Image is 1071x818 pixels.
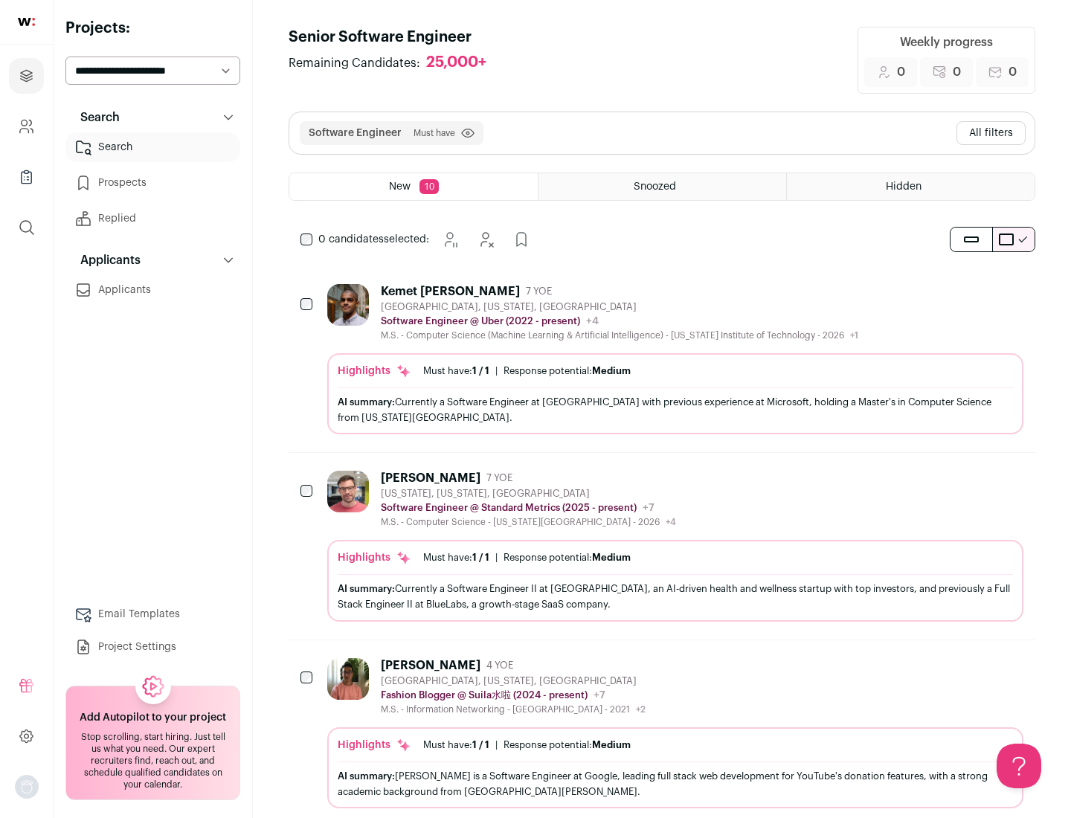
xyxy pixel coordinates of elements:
a: [PERSON_NAME] 4 YOE [GEOGRAPHIC_DATA], [US_STATE], [GEOGRAPHIC_DATA] Fashion Blogger @ Suila水啦 (2... [327,658,1023,808]
span: Medium [592,553,631,562]
div: Must have: [423,552,489,564]
a: Hidden [787,173,1035,200]
p: Software Engineer @ Standard Metrics (2025 - present) [381,502,637,514]
button: Open dropdown [15,775,39,799]
button: All filters [956,121,1026,145]
div: M.S. - Computer Science - [US_STATE][GEOGRAPHIC_DATA] - 2026 [381,516,676,528]
button: Search [65,103,240,132]
span: +7 [643,503,654,513]
div: Kemet [PERSON_NAME] [381,284,520,299]
h2: Add Autopilot to your project [80,710,226,725]
div: Response potential: [504,739,631,751]
img: nopic.png [15,775,39,799]
div: Highlights [338,364,411,379]
span: 1 / 1 [472,366,489,376]
span: +4 [666,518,676,526]
span: 0 [953,63,961,81]
div: Currently a Software Engineer II at [GEOGRAPHIC_DATA], an AI-driven health and wellness startup w... [338,581,1013,612]
span: 1 / 1 [472,553,489,562]
a: Replied [65,204,240,234]
div: Must have: [423,739,489,751]
span: +2 [636,705,646,714]
span: 0 [1009,63,1017,81]
div: Highlights [338,550,411,565]
div: [US_STATE], [US_STATE], [GEOGRAPHIC_DATA] [381,488,676,500]
ul: | [423,552,631,564]
span: Medium [592,740,631,750]
button: Snooze [435,225,465,254]
a: Project Settings [65,632,240,662]
div: Currently a Software Engineer at [GEOGRAPHIC_DATA] with previous experience at Microsoft, holding... [338,394,1013,425]
a: Search [65,132,240,162]
span: +1 [850,331,858,340]
img: ebffc8b94a612106133ad1a79c5dcc917f1f343d62299c503ebb759c428adb03.jpg [327,658,369,700]
p: Software Engineer @ Uber (2022 - present) [381,315,580,327]
span: Hidden [886,181,922,192]
div: Weekly progress [900,33,993,51]
div: [PERSON_NAME] is a Software Engineer at Google, leading full stack web development for YouTube's ... [338,768,1013,799]
span: 7 YOE [526,286,552,297]
button: Software Engineer [309,126,402,141]
button: Hide [471,225,501,254]
ul: | [423,739,631,751]
ul: | [423,365,631,377]
span: 1 / 1 [472,740,489,750]
h1: Senior Software Engineer [289,27,501,48]
button: Applicants [65,245,240,275]
iframe: Help Scout Beacon - Open [997,744,1041,788]
div: [PERSON_NAME] [381,658,480,673]
div: Must have: [423,365,489,377]
span: Remaining Candidates: [289,54,420,72]
span: Snoozed [634,181,676,192]
a: Company Lists [9,159,44,195]
span: 10 [419,179,439,194]
span: 0 candidates [318,234,384,245]
a: Company and ATS Settings [9,109,44,144]
span: AI summary: [338,584,395,593]
div: Stop scrolling, start hiring. Just tell us what you need. Our expert recruiters find, reach out, ... [75,731,231,790]
span: New [389,181,411,192]
a: Prospects [65,168,240,198]
div: Highlights [338,738,411,753]
p: Applicants [71,251,141,269]
div: Response potential: [504,552,631,564]
a: Add Autopilot to your project Stop scrolling, start hiring. Just tell us what you need. Our exper... [65,686,240,800]
div: Response potential: [504,365,631,377]
button: Add to Prospects [506,225,536,254]
a: Projects [9,58,44,94]
img: 927442a7649886f10e33b6150e11c56b26abb7af887a5a1dd4d66526963a6550.jpg [327,284,369,326]
span: AI summary: [338,397,395,407]
a: Applicants [65,275,240,305]
a: Email Templates [65,599,240,629]
p: Fashion Blogger @ Suila水啦 (2024 - present) [381,689,588,701]
a: Snoozed [538,173,786,200]
span: +4 [586,316,599,326]
span: 0 [897,63,905,81]
span: AI summary: [338,771,395,781]
span: +7 [594,690,605,701]
span: Must have [414,127,455,139]
a: [PERSON_NAME] 7 YOE [US_STATE], [US_STATE], [GEOGRAPHIC_DATA] Software Engineer @ Standard Metric... [327,471,1023,621]
div: [GEOGRAPHIC_DATA], [US_STATE], [GEOGRAPHIC_DATA] [381,301,858,313]
span: Medium [592,366,631,376]
div: [GEOGRAPHIC_DATA], [US_STATE], [GEOGRAPHIC_DATA] [381,675,646,687]
img: wellfound-shorthand-0d5821cbd27db2630d0214b213865d53afaa358527fdda9d0ea32b1df1b89c2c.svg [18,18,35,26]
div: [PERSON_NAME] [381,471,480,486]
p: Search [71,109,120,126]
img: 92c6d1596c26b24a11d48d3f64f639effaf6bd365bf059bea4cfc008ddd4fb99.jpg [327,471,369,512]
span: 7 YOE [486,472,512,484]
div: M.S. - Information Networking - [GEOGRAPHIC_DATA] - 2021 [381,703,646,715]
div: 25,000+ [426,54,486,72]
span: 4 YOE [486,660,513,672]
a: Kemet [PERSON_NAME] 7 YOE [GEOGRAPHIC_DATA], [US_STATE], [GEOGRAPHIC_DATA] Software Engineer @ Ub... [327,284,1023,434]
h2: Projects: [65,18,240,39]
span: selected: [318,232,429,247]
div: M.S. - Computer Science (Machine Learning & Artificial Intelligence) - [US_STATE] Institute of Te... [381,329,858,341]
